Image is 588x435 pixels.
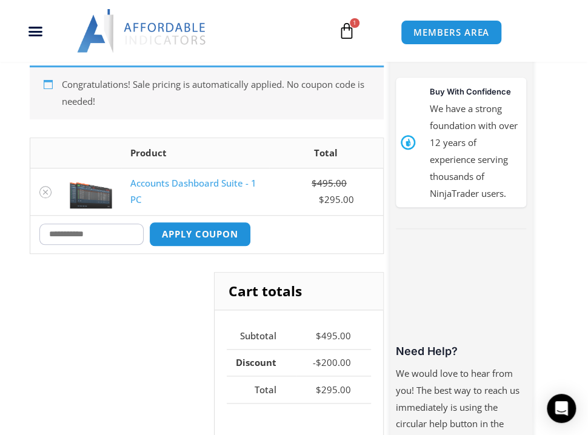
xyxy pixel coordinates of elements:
span: - [313,356,316,368]
span: $ [316,384,321,396]
bdi: 295.00 [316,384,351,396]
p: We have a strong foundation with over 12 years of experience serving thousands of NinjaTrader users. [430,101,521,202]
img: mark thumbs good 43913 | Affordable Indicators – NinjaTrader [401,135,415,150]
span: $ [316,330,321,342]
span: 1 [350,18,359,28]
div: Open Intercom Messenger [547,394,576,423]
h3: Buy With Confidence [430,82,521,101]
bdi: 495.00 [316,330,351,342]
span: $ [316,356,321,368]
iframe: Customer reviews powered by Trustpilot [396,250,526,341]
a: Remove Accounts Dashboard Suite - 1 PC from cart [39,186,52,198]
button: Apply coupon [149,222,251,247]
div: Congratulations! Sale pricing is automatically applied. No coupon code is needed! [30,65,384,119]
a: Accounts Dashboard Suite - 1 PC [130,177,256,206]
a: MEMBERS AREA [401,20,502,45]
span: $ [319,193,324,205]
span: MEMBERS AREA [413,28,489,37]
th: Discount [227,349,296,376]
th: Total [269,138,383,168]
a: 1 [320,13,373,48]
img: LogoAI | Affordable Indicators – NinjaTrader [77,9,207,53]
div: Menu Toggle [7,19,65,42]
th: Total [227,376,296,403]
bdi: 495.00 [312,177,347,189]
bdi: 295.00 [319,193,354,205]
bdi: 200.00 [316,356,351,368]
img: Screenshot 2024-08-26 155710eeeee | Affordable Indicators – NinjaTrader [70,174,112,208]
h3: Need Help? [396,344,526,358]
h2: Cart totals [215,273,383,310]
th: Subtotal [227,322,296,349]
th: Product [121,138,269,168]
span: $ [312,177,317,189]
